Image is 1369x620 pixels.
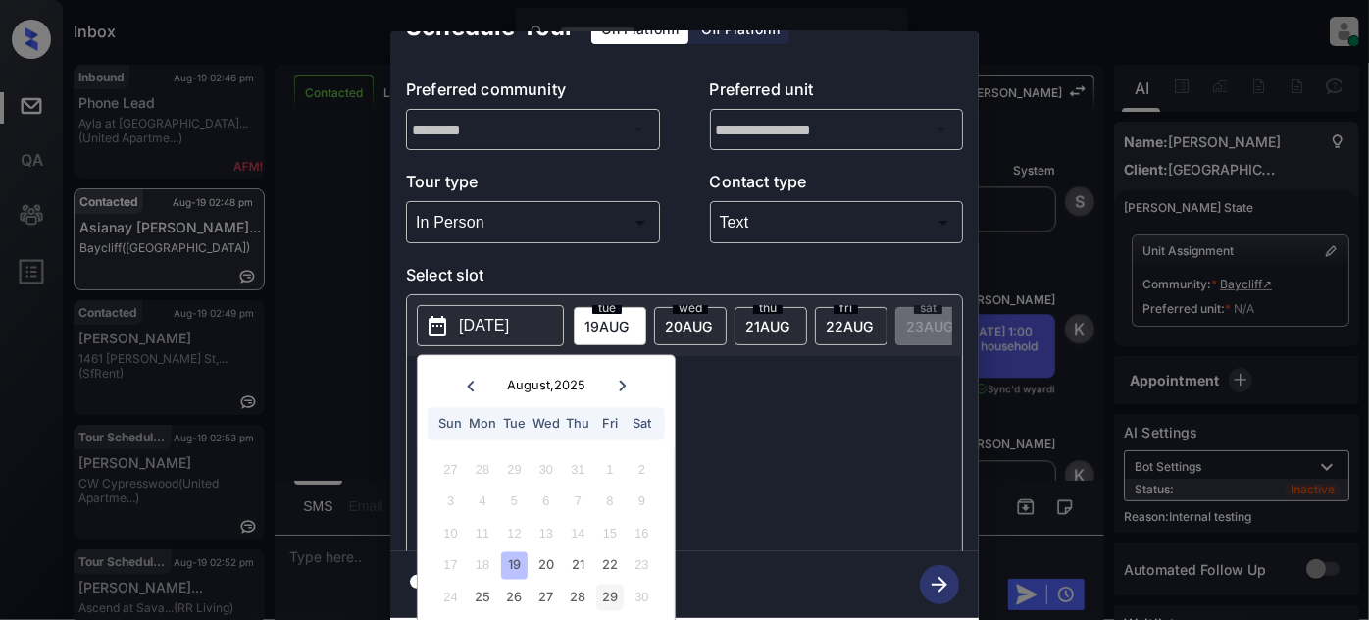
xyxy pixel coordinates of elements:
div: Not available Sunday, August 3rd, 2025 [437,489,464,515]
span: wed [673,302,708,314]
p: Select slot [406,263,963,294]
span: 20 AUG [665,318,712,335]
div: Not available Saturday, August 9th, 2025 [629,489,655,515]
div: Not available Friday, August 15th, 2025 [596,520,623,546]
div: Text [715,206,959,238]
div: Fri [596,411,623,438]
div: Thu [565,411,591,438]
div: Not available Wednesday, August 13th, 2025 [532,520,559,546]
p: Preferred community [406,77,660,109]
span: 22 AUG [826,318,873,335]
p: Preferred unit [710,77,964,109]
div: Not available Tuesday, August 5th, 2025 [501,489,528,515]
span: fri [834,302,858,314]
span: 21 AUG [745,318,789,335]
div: date-select [654,307,727,345]
div: August , 2025 [507,379,585,393]
div: Not available Monday, July 28th, 2025 [469,456,495,483]
div: Sun [437,411,464,438]
div: Not available Tuesday, July 29th, 2025 [501,456,528,483]
p: [DATE] [459,314,509,337]
div: Not available Friday, August 8th, 2025 [596,489,623,515]
div: date-select [574,307,646,345]
span: 19 AUG [584,318,629,335]
div: Not available Sunday, July 27th, 2025 [437,456,464,483]
p: *Available time slots [434,356,962,390]
div: In Person [411,206,655,238]
div: Not available Friday, August 1st, 2025 [596,456,623,483]
p: Contact type [710,170,964,201]
div: date-select [735,307,807,345]
div: Mon [469,411,495,438]
div: Not available Thursday, August 7th, 2025 [565,489,591,515]
p: Tour type [406,170,660,201]
div: Not available Saturday, August 16th, 2025 [629,520,655,546]
button: [DATE] [417,305,564,346]
div: date-select [815,307,887,345]
div: Not available Saturday, August 2nd, 2025 [629,456,655,483]
div: Not available Tuesday, August 12th, 2025 [501,520,528,546]
div: Not available Wednesday, July 30th, 2025 [532,456,559,483]
div: Not available Thursday, July 31st, 2025 [565,456,591,483]
div: Not available Monday, August 11th, 2025 [469,520,495,546]
div: Wed [532,411,559,438]
div: Not available Wednesday, August 6th, 2025 [532,489,559,515]
div: Sat [629,411,655,438]
div: Not available Monday, August 4th, 2025 [469,489,495,515]
span: tue [592,302,622,314]
div: Tue [501,411,528,438]
div: Not available Thursday, August 14th, 2025 [565,520,591,546]
span: thu [753,302,783,314]
div: Not available Sunday, August 10th, 2025 [437,520,464,546]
